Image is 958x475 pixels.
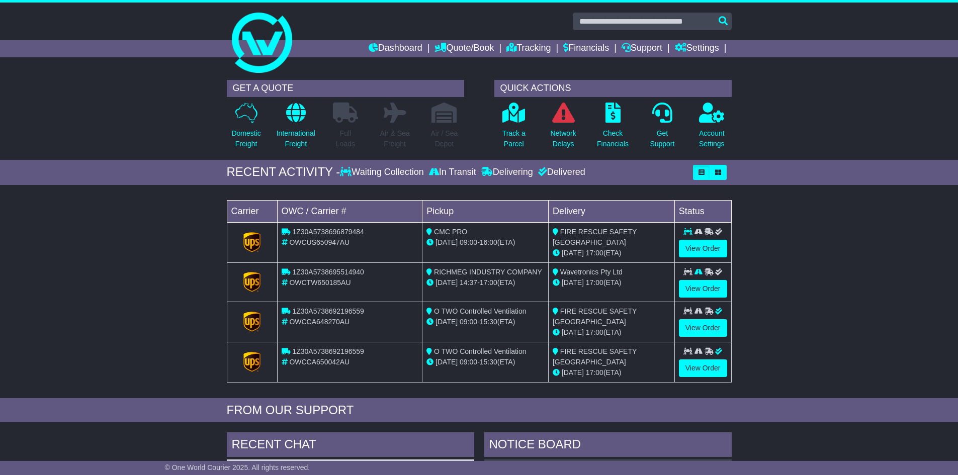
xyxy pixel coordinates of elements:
span: CMC PRO [434,228,467,236]
p: Track a Parcel [502,128,526,149]
span: O TWO Controlled Ventilation [434,307,526,315]
div: QUICK ACTIONS [494,80,732,97]
div: - (ETA) [426,357,544,367]
p: International Freight [277,128,315,149]
span: 09:00 [460,358,477,366]
div: In Transit [426,167,479,178]
span: 17:00 [586,368,603,376]
p: Check Financials [597,128,629,149]
div: - (ETA) [426,237,544,248]
span: 17:00 [586,328,603,336]
div: RECENT ACTIVITY - [227,165,340,179]
span: 15:30 [480,318,497,326]
span: 17:00 [480,278,497,287]
a: Financials [563,40,609,57]
p: Account Settings [699,128,725,149]
a: View Order [679,319,727,337]
span: 16:00 [480,238,497,246]
p: Get Support [650,128,674,149]
div: Delivered [536,167,585,178]
div: (ETA) [553,327,670,338]
span: [DATE] [562,278,584,287]
div: (ETA) [553,367,670,378]
div: FROM OUR SUPPORT [227,403,732,418]
a: CheckFinancials [596,102,629,155]
span: RICHMEG INDUSTRY COMPANY [434,268,542,276]
span: 1Z30A5738695514940 [292,268,364,276]
span: © One World Courier 2025. All rights reserved. [165,463,310,471]
span: OWCTW650185AU [289,278,351,287]
a: DomesticFreight [231,102,261,155]
span: 17:00 [586,249,603,257]
span: 1Z30A5738696879484 [292,228,364,236]
a: InternationalFreight [276,102,316,155]
span: O TWO Controlled Ventilation [434,347,526,355]
p: Full Loads [333,128,358,149]
p: Domestic Freight [231,128,260,149]
div: RECENT CHAT [227,432,474,459]
span: OWCCA650042AU [289,358,350,366]
span: 15:30 [480,358,497,366]
span: [DATE] [562,249,584,257]
td: Delivery [548,200,674,222]
span: 1Z30A5738692196559 [292,347,364,355]
span: Wavetronics Pty Ltd [560,268,623,276]
img: GetCarrierServiceLogo [243,232,260,252]
p: Network Delays [550,128,576,149]
div: (ETA) [553,277,670,288]
a: View Order [679,240,727,257]
span: FIRE RESCUE SAFETY [GEOGRAPHIC_DATA] [553,347,637,366]
td: Status [674,200,731,222]
div: NOTICE BOARD [484,432,732,459]
a: View Order [679,280,727,298]
span: 17:00 [586,278,603,287]
span: 09:00 [460,318,477,326]
a: NetworkDelays [550,102,576,155]
span: 14:37 [460,278,477,287]
p: Air & Sea Freight [380,128,410,149]
div: GET A QUOTE [227,80,464,97]
span: FIRE RESCUE SAFETY [GEOGRAPHIC_DATA] [553,307,637,326]
td: OWC / Carrier # [277,200,422,222]
span: 09:00 [460,238,477,246]
a: Quote/Book [434,40,494,57]
a: Tracking [506,40,551,57]
img: GetCarrierServiceLogo [243,272,260,292]
span: [DATE] [562,328,584,336]
p: Air / Sea Depot [431,128,458,149]
span: [DATE] [562,368,584,376]
a: Dashboard [369,40,422,57]
td: Carrier [227,200,277,222]
a: View Order [679,359,727,377]
div: Waiting Collection [340,167,426,178]
a: Support [622,40,662,57]
div: - (ETA) [426,317,544,327]
td: Pickup [422,200,549,222]
span: OWCUS650947AU [289,238,350,246]
span: [DATE] [436,358,458,366]
div: - (ETA) [426,277,544,288]
span: FIRE RESCUE SAFETY [GEOGRAPHIC_DATA] [553,228,637,246]
span: OWCCA648270AU [289,318,350,326]
span: 1Z30A5738692196559 [292,307,364,315]
a: GetSupport [649,102,675,155]
img: GetCarrierServiceLogo [243,312,260,332]
div: Delivering [479,167,536,178]
a: AccountSettings [699,102,725,155]
span: [DATE] [436,238,458,246]
span: [DATE] [436,278,458,287]
a: Settings [675,40,719,57]
div: (ETA) [553,248,670,258]
a: Track aParcel [502,102,526,155]
span: [DATE] [436,318,458,326]
img: GetCarrierServiceLogo [243,352,260,372]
